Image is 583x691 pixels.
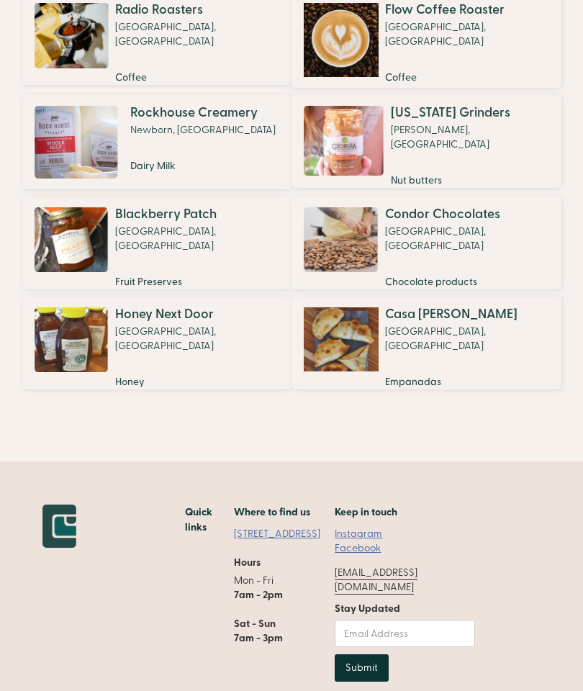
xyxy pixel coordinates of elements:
div: [PERSON_NAME], [GEOGRAPHIC_DATA] [391,123,553,152]
a: Casa [PERSON_NAME][GEOGRAPHIC_DATA], [GEOGRAPHIC_DATA]Empanadas [299,297,554,389]
div: Empanadas [385,375,554,389]
p: Mon - Fri [234,574,335,646]
a: Condor Chocolates[GEOGRAPHIC_DATA], [GEOGRAPHIC_DATA]Chocolate products [299,197,554,289]
a: Instagram [335,527,382,541]
input: Email Address [335,620,475,647]
div: Radio Roasters [115,3,284,17]
a: [US_STATE] Grinders[PERSON_NAME], [GEOGRAPHIC_DATA]Nut butters [299,95,554,188]
div: Condor Chocolates [385,207,554,222]
strong: Honey Next Door [115,306,214,322]
div: [GEOGRAPHIC_DATA], [GEOGRAPHIC_DATA] [385,225,554,253]
input: Submit [335,654,389,682]
div: Honey [115,375,284,389]
label: Stay Updated [335,602,475,616]
a: Rockhouse CreameryNewborn, [GEOGRAPHIC_DATA]Dairy Milk [30,95,285,189]
div: [US_STATE] Grinders [391,106,553,120]
h5: Where to find us [234,505,310,520]
div: [GEOGRAPHIC_DATA], [GEOGRAPHIC_DATA] [385,325,554,353]
h5: Hours [234,556,261,570]
a: Honey Next Door[GEOGRAPHIC_DATA], [GEOGRAPHIC_DATA]Honey [30,297,285,389]
div: Coffee [385,71,554,85]
div: Dairy Milk [130,159,276,173]
strong: Blackberry Patch [115,206,217,222]
div: [GEOGRAPHIC_DATA], [GEOGRAPHIC_DATA] [115,20,284,49]
h5: Keep in touch [335,505,397,520]
div: Chocolate products [385,275,554,289]
h2: Quick links [185,505,234,535]
div: Newborn, [GEOGRAPHIC_DATA] [130,123,276,137]
div: Fruit Preserves [115,275,284,289]
div: Casa [PERSON_NAME] [385,307,554,322]
form: Email Form [335,602,475,682]
a: Blackberry Patch[GEOGRAPHIC_DATA], [GEOGRAPHIC_DATA]Fruit Preserves [30,197,285,289]
div: [GEOGRAPHIC_DATA], [GEOGRAPHIC_DATA] [115,325,284,353]
a: [STREET_ADDRESS] [234,527,335,541]
strong: 7am - 2pm Sat - Sun 7am - 3pm [234,588,283,645]
div: Coffee [115,71,284,85]
div: Nut butters [391,173,553,188]
div: [GEOGRAPHIC_DATA], [GEOGRAPHIC_DATA] [385,20,554,49]
a: Facebook [335,541,381,556]
div: Flow Coffee Roaster [385,3,554,17]
div: [GEOGRAPHIC_DATA], [GEOGRAPHIC_DATA] [115,225,284,253]
strong: Rockhouse Creamery [130,104,258,121]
